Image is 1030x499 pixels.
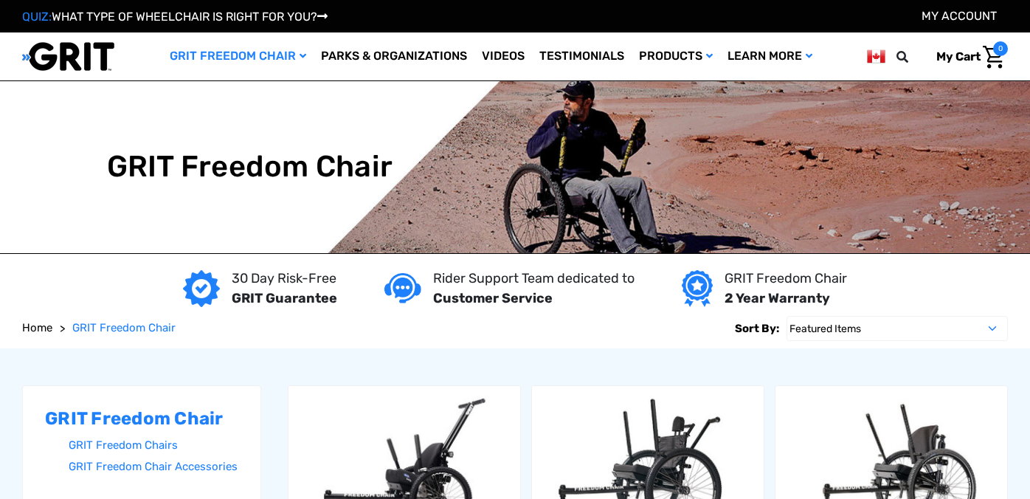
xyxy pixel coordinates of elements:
[600,466,609,475] input: Compare
[925,41,1008,72] a: Cart with 0 items
[45,408,238,430] h2: GRIT Freedom Chair
[22,41,114,72] img: GRIT All-Terrain Wheelchair and Mobility Equipment
[384,273,421,303] img: Customer service
[725,269,847,289] p: GRIT Freedom Chair
[290,455,390,489] label: Compare
[474,32,532,80] a: Videos
[720,32,820,80] a: Learn More
[22,10,328,24] a: QUIZ:WHAT TYPE OF WHEELCHAIR IS RIGHT FOR YOU?
[356,466,366,475] input: Compare
[69,435,238,456] a: GRIT Freedom Chairs
[867,47,885,66] img: ca.png
[232,269,337,289] p: 30 Day Risk-Free
[72,321,176,334] span: GRIT Freedom Chair
[183,270,220,307] img: GRIT Guarantee
[433,269,635,289] p: Rider Support Team dedicated to
[72,320,176,337] a: GRIT Freedom Chair
[162,32,314,80] a: GRIT Freedom Chair
[879,455,1005,489] a: Choose Options
[725,290,830,306] strong: 2 Year Warranty
[922,9,997,23] a: Account
[69,456,238,478] a: GRIT Freedom Chair Accessories
[777,455,877,489] label: Compare
[532,32,632,80] a: Testimonials
[232,290,337,306] strong: GRIT Guarantee
[632,32,720,80] a: Products
[22,320,52,337] a: Home
[533,455,633,489] label: Compare
[735,316,779,341] label: Sort By:
[314,32,474,80] a: Parks & Organizations
[393,455,518,489] a: Choose Options
[682,270,712,307] img: Year warranty
[936,49,981,63] span: My Cart
[903,41,925,72] input: Search
[22,321,52,334] span: Home
[993,41,1008,56] span: 0
[433,290,553,306] strong: Customer Service
[843,466,853,475] input: Compare
[22,10,52,24] span: QUIZ:
[636,455,761,489] a: Choose Options
[107,149,393,185] h1: GRIT Freedom Chair
[983,46,1004,69] img: Cart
